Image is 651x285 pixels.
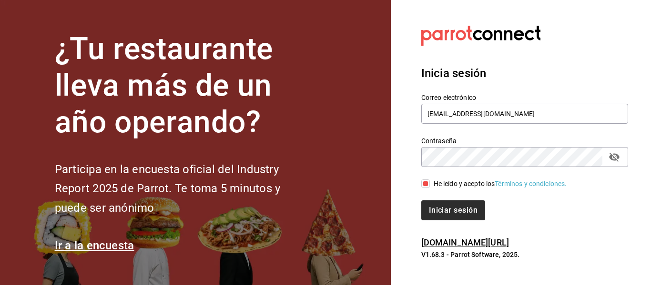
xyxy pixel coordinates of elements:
[421,104,628,124] input: Ingresa tu correo electrónico
[495,180,567,187] a: Términos y condiciones.
[421,250,628,259] p: V1.68.3 - Parrot Software, 2025.
[55,239,134,252] a: Ir a la encuesta
[55,31,312,140] h1: ¿Tu restaurante lleva más de un año operando?
[606,149,622,165] button: passwordField
[421,200,485,220] button: Iniciar sesión
[421,94,628,101] label: Correo electrónico
[421,138,628,144] label: Contraseña
[434,179,567,189] div: He leído y acepto los
[421,65,628,82] h3: Inicia sesión
[55,160,312,218] h2: Participa en la encuesta oficial del Industry Report 2025 de Parrot. Te toma 5 minutos y puede se...
[421,237,509,247] a: [DOMAIN_NAME][URL]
